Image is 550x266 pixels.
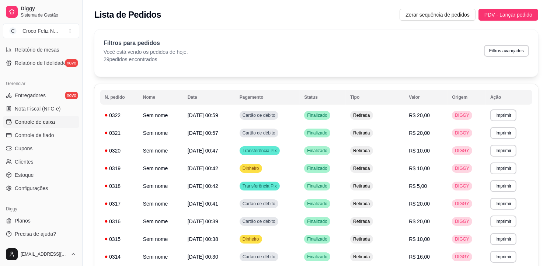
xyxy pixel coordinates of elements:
[352,130,371,136] span: Retirada
[139,142,183,160] td: Sem nome
[490,233,516,245] button: Imprimir
[188,183,218,189] span: [DATE] 00:42
[104,48,188,56] p: Você está vendo os pedidos de hoje.
[15,230,56,238] span: Precisa de ajuda?
[139,160,183,177] td: Sem nome
[409,130,430,136] span: R$ 20,00
[352,148,371,154] span: Retirada
[490,145,516,157] button: Imprimir
[3,103,79,115] a: Nota Fiscal (NFC-e)
[409,201,430,207] span: R$ 20,00
[9,27,17,35] span: C
[490,109,516,121] button: Imprimir
[405,11,470,19] span: Zerar sequência de pedidos
[490,180,516,192] button: Imprimir
[352,201,371,207] span: Retirada
[306,165,329,171] span: Finalizado
[22,27,58,35] div: Croco Feliz N ...
[490,251,516,263] button: Imprimir
[105,165,134,172] div: 0319
[346,90,404,105] th: Tipo
[490,162,516,174] button: Imprimir
[453,112,471,118] span: DIGGY
[21,12,76,18] span: Sistema de Gestão
[306,112,329,118] span: Finalizado
[139,230,183,248] td: Sem nome
[241,112,277,118] span: Cartão de débito
[139,124,183,142] td: Sem nome
[409,183,427,189] span: R$ 5,00
[453,201,471,207] span: DIGGY
[188,130,218,136] span: [DATE] 00:57
[15,132,54,139] span: Controle de fiado
[3,215,79,227] a: Planos
[3,245,79,263] button: [EMAIL_ADDRESS][DOMAIN_NAME]
[409,165,430,171] span: R$ 10,00
[352,236,371,242] span: Retirada
[139,106,183,124] td: Sem nome
[306,218,329,224] span: Finalizado
[105,147,134,154] div: 0320
[21,6,76,12] span: Diggy
[105,235,134,243] div: 0315
[490,127,516,139] button: Imprimir
[352,218,371,224] span: Retirada
[306,254,329,260] span: Finalizado
[139,195,183,213] td: Sem nome
[3,116,79,128] a: Controle de caixa
[139,213,183,230] td: Sem nome
[478,9,538,21] button: PDV - Lançar pedido
[3,57,79,69] a: Relatório de fidelidadenovo
[3,203,79,215] div: Diggy
[104,56,188,63] p: 29 pedidos encontrados
[453,218,471,224] span: DIGGY
[490,216,516,227] button: Imprimir
[241,201,277,207] span: Cartão de débito
[352,254,371,260] span: Retirada
[188,254,218,260] span: [DATE] 00:30
[306,183,329,189] span: Finalizado
[15,185,48,192] span: Configurações
[404,90,448,105] th: Valor
[139,90,183,105] th: Nome
[15,171,34,179] span: Estoque
[15,105,60,112] span: Nota Fiscal (NFC-e)
[188,112,218,118] span: [DATE] 00:59
[306,236,329,242] span: Finalizado
[484,11,532,19] span: PDV - Lançar pedido
[241,165,261,171] span: Dinheiro
[3,44,79,56] a: Relatório de mesas
[21,251,67,257] span: [EMAIL_ADDRESS][DOMAIN_NAME]
[235,90,300,105] th: Pagamento
[352,112,371,118] span: Retirada
[105,112,134,119] div: 0322
[241,236,261,242] span: Dinheiro
[15,92,46,99] span: Entregadores
[453,254,471,260] span: DIGGY
[300,90,346,105] th: Status
[241,130,277,136] span: Cartão de débito
[3,156,79,168] a: Clientes
[409,112,430,118] span: R$ 20,00
[3,90,79,101] a: Entregadoresnovo
[453,236,471,242] span: DIGGY
[100,90,139,105] th: N. pedido
[306,148,329,154] span: Finalizado
[409,148,430,154] span: R$ 10,00
[94,9,161,21] h2: Lista de Pedidos
[453,148,471,154] span: DIGGY
[3,182,79,194] a: Configurações
[3,129,79,141] a: Controle de fiado
[3,24,79,38] button: Select a team
[3,228,79,240] a: Precisa de ajuda?
[105,182,134,190] div: 0318
[241,254,277,260] span: Cartão de débito
[409,254,430,260] span: R$ 16,00
[104,39,188,48] p: Filtros para pedidos
[352,165,371,171] span: Retirada
[448,90,486,105] th: Origem
[105,200,134,207] div: 0317
[15,46,59,53] span: Relatório de mesas
[453,183,471,189] span: DIGGY
[188,165,218,171] span: [DATE] 00:42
